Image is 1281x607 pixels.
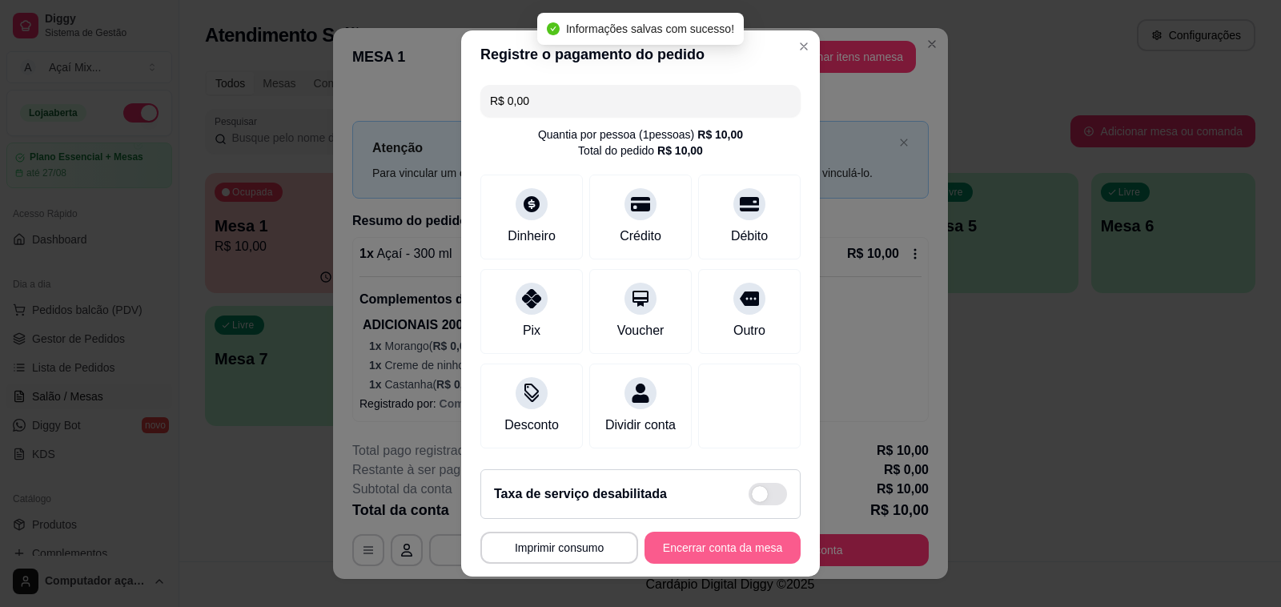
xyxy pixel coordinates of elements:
div: Dividir conta [605,416,676,435]
div: Crédito [620,227,661,246]
div: Desconto [504,416,559,435]
div: Total do pedido [578,143,703,159]
div: Pix [523,321,540,340]
div: Outro [733,321,765,340]
div: Débito [731,227,768,246]
div: Voucher [617,321,665,340]
span: check-circle [547,22,560,35]
button: Close [791,34,817,59]
div: Quantia por pessoa ( 1 pessoas) [538,127,743,143]
header: Registre o pagamento do pedido [461,30,820,78]
div: Dinheiro [508,227,556,246]
span: Informações salvas com sucesso! [566,22,734,35]
button: Encerrar conta da mesa [645,532,801,564]
h2: Taxa de serviço desabilitada [494,484,667,504]
div: R$ 10,00 [657,143,703,159]
button: Imprimir consumo [480,532,638,564]
input: Ex.: hambúrguer de cordeiro [490,85,791,117]
div: R$ 10,00 [697,127,743,143]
